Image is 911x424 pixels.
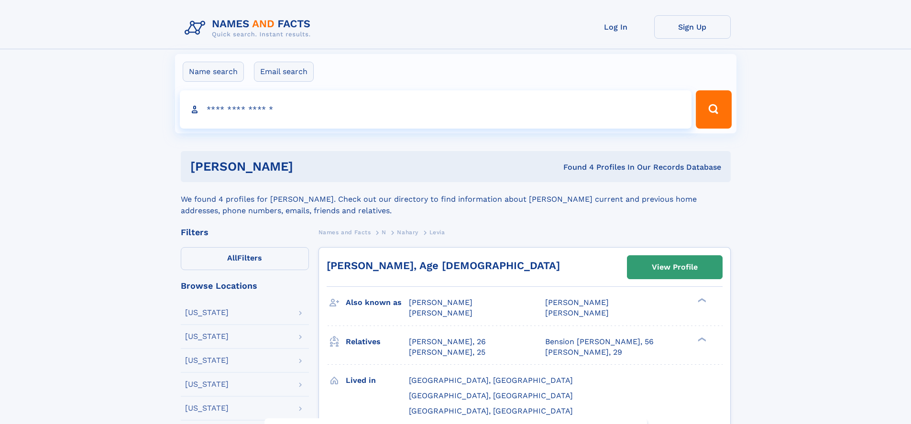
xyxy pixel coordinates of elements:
[227,253,237,262] span: All
[181,247,309,270] label: Filters
[409,406,573,415] span: [GEOGRAPHIC_DATA], [GEOGRAPHIC_DATA]
[652,256,698,278] div: View Profile
[627,256,722,279] a: View Profile
[409,337,486,347] a: [PERSON_NAME], 26
[190,161,428,173] h1: [PERSON_NAME]
[185,404,229,412] div: [US_STATE]
[409,308,472,317] span: [PERSON_NAME]
[578,15,654,39] a: Log In
[397,226,418,238] a: Nahary
[181,182,731,217] div: We found 4 profiles for [PERSON_NAME]. Check out our directory to find information about [PERSON_...
[346,372,409,389] h3: Lived in
[409,347,485,358] a: [PERSON_NAME], 25
[382,229,386,236] span: N
[181,282,309,290] div: Browse Locations
[696,90,731,129] button: Search Button
[409,391,573,400] span: [GEOGRAPHIC_DATA], [GEOGRAPHIC_DATA]
[695,297,707,304] div: ❯
[183,62,244,82] label: Name search
[382,226,386,238] a: N
[180,90,692,129] input: search input
[545,308,609,317] span: [PERSON_NAME]
[654,15,731,39] a: Sign Up
[327,260,560,272] a: [PERSON_NAME], Age [DEMOGRAPHIC_DATA]
[545,337,654,347] a: Bension [PERSON_NAME], 56
[185,333,229,340] div: [US_STATE]
[695,336,707,342] div: ❯
[429,229,445,236] span: Levia
[185,381,229,388] div: [US_STATE]
[318,226,371,238] a: Names and Facts
[254,62,314,82] label: Email search
[181,15,318,41] img: Logo Names and Facts
[346,334,409,350] h3: Relatives
[185,309,229,316] div: [US_STATE]
[185,357,229,364] div: [US_STATE]
[428,162,721,173] div: Found 4 Profiles In Our Records Database
[409,376,573,385] span: [GEOGRAPHIC_DATA], [GEOGRAPHIC_DATA]
[181,228,309,237] div: Filters
[545,347,622,358] a: [PERSON_NAME], 29
[346,294,409,311] h3: Also known as
[397,229,418,236] span: Nahary
[409,298,472,307] span: [PERSON_NAME]
[545,298,609,307] span: [PERSON_NAME]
